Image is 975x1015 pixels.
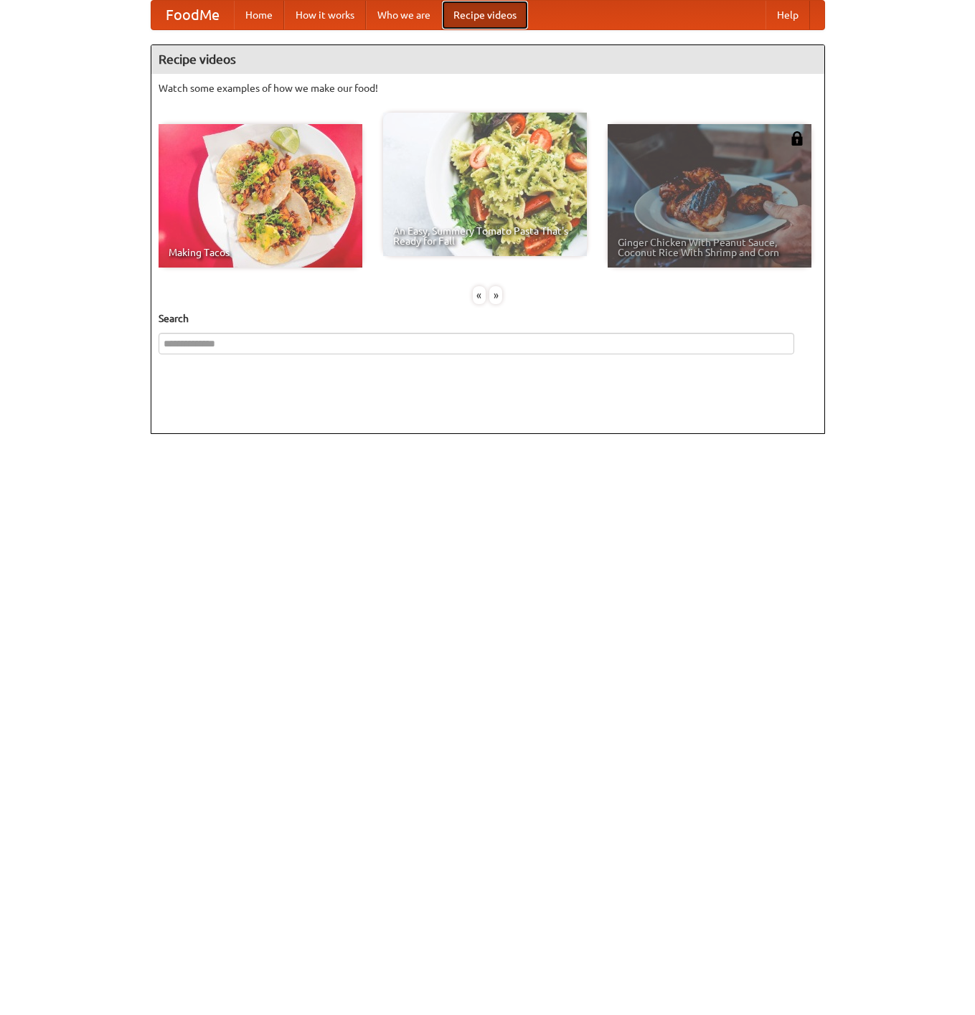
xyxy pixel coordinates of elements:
a: Help [766,1,810,29]
a: Recipe videos [442,1,528,29]
div: « [473,286,486,304]
span: Making Tacos [169,247,352,258]
h5: Search [159,311,817,326]
a: How it works [284,1,366,29]
a: Making Tacos [159,124,362,268]
a: An Easy, Summery Tomato Pasta That's Ready for Fall [383,113,587,256]
a: Who we are [366,1,442,29]
img: 483408.png [790,131,804,146]
h4: Recipe videos [151,45,824,74]
p: Watch some examples of how we make our food! [159,81,817,95]
a: FoodMe [151,1,234,29]
a: Home [234,1,284,29]
span: An Easy, Summery Tomato Pasta That's Ready for Fall [393,226,577,246]
div: » [489,286,502,304]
